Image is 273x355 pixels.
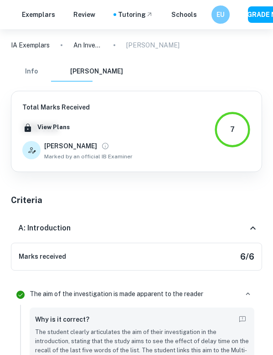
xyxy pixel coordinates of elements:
[11,214,262,243] div: A: Introduction
[240,251,254,263] h5: 6 / 6
[30,289,203,299] p: The aim of the investigation is made apparent to the reader
[22,102,133,112] h6: Total Marks Received
[44,141,97,151] h6: [PERSON_NAME]
[236,313,249,326] button: Report mistake/confusion
[35,120,72,134] button: View Plans
[44,152,133,161] span: Marked by an official IB Examiner
[11,194,262,206] h5: Criteria
[171,10,197,20] a: Schools
[70,62,123,82] button: [PERSON_NAME]
[22,10,55,20] p: Exemplars
[35,314,89,324] h6: Why is it correct?
[11,62,52,82] button: Info
[118,10,153,20] a: Tutoring
[18,223,71,234] h6: A: Introduction
[73,40,103,50] p: An Investigation of Short-Term Memory in the Multi-Store Model of Memory
[126,40,180,50] p: [PERSON_NAME]
[211,5,230,24] button: EU
[216,10,226,20] h6: EU
[19,251,66,261] h6: Marks received
[99,140,112,152] button: View full profile
[230,124,235,135] div: 7
[73,10,95,20] p: Review
[11,40,50,50] a: IA Exemplars
[15,289,26,300] svg: Correct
